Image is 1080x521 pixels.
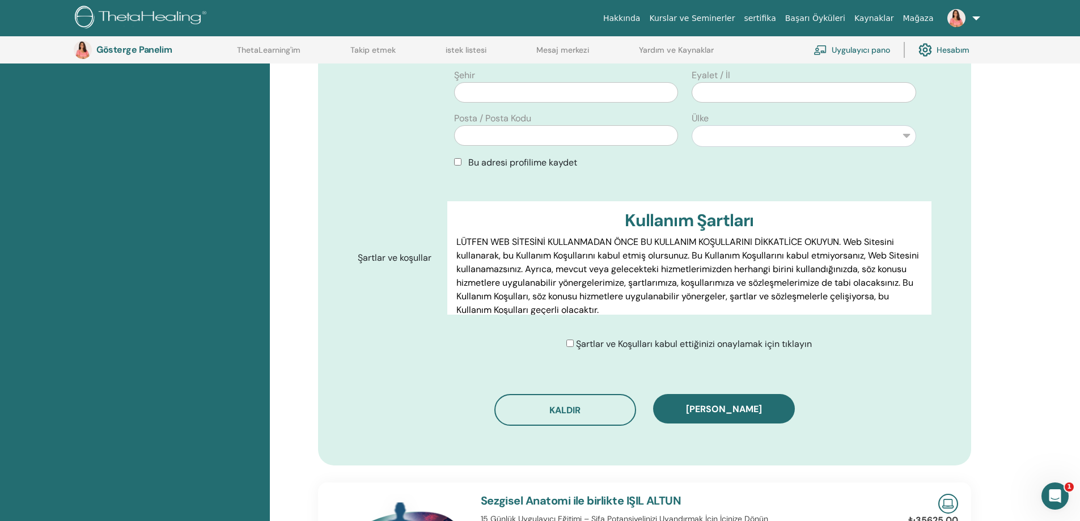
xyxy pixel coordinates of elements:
a: Takip etmek [350,45,396,63]
a: Kurslar ve Seminerler [645,8,739,29]
img: logo.png [75,6,210,31]
a: ThetaLearning'im [237,45,300,63]
a: Sezgisel Anatomi ile birlikte IŞIL ALTUN [481,493,681,508]
font: [PERSON_NAME] [686,403,762,415]
img: chalkboard-teacher.svg [814,45,827,55]
button: [PERSON_NAME] [653,394,795,423]
a: Hakkında [599,8,645,29]
font: Ülke [692,112,709,124]
a: Mesaj merkezi [536,45,589,63]
a: sertifika [739,8,780,29]
img: cog.svg [918,40,932,60]
iframe: Intercom canlı sohbet [1041,482,1069,510]
img: Canlı Çevrimiçi Seminer [938,494,958,514]
a: istek listesi [446,45,486,63]
font: 1 [1067,483,1071,490]
font: Kullanım Şartları [625,209,753,231]
button: kaldır [494,394,636,426]
font: istek listesi [446,45,486,55]
font: ThetaLearning'im [237,45,300,55]
font: Başarı Öyküleri [785,14,845,23]
font: Mesaj merkezi [536,45,589,55]
a: Hesabım [918,37,969,62]
font: Şartlar ve Koşulları kabul ettiğinizi onaylamak için tıklayın [576,338,812,350]
font: Uygulayıcı pano [832,45,890,56]
font: LÜTFEN WEB SİTESİNİ KULLANMADAN ÖNCE BU KULLANIM KOŞULLARINI DİKKATLİCE OKUYUN. Web Sitesini kull... [456,236,919,316]
a: Mağaza [898,8,938,29]
font: Yardım ve Kaynaklar [639,45,714,55]
a: Kaynaklar [850,8,899,29]
font: Şehir [454,69,475,81]
a: Yardım ve Kaynaklar [639,45,714,63]
font: Bu adresi profilime kaydet [468,156,577,168]
a: Başarı Öyküleri [781,8,850,29]
img: default.jpg [947,9,965,27]
font: sertifika [744,14,776,23]
font: Takip etmek [350,45,396,55]
font: Kurslar ve Seminerler [649,14,735,23]
font: Mağaza [903,14,933,23]
font: Kaynaklar [854,14,894,23]
font: Hesabım [937,45,969,56]
font: Eyalet / İl [692,69,730,81]
font: Posta / Posta Kodu [454,112,531,124]
a: Uygulayıcı pano [814,37,890,62]
font: Şartlar ve koşullar [358,252,431,264]
font: Hakkında [603,14,641,23]
img: default.jpg [74,41,92,59]
font: Gösterge Panelim [96,44,172,56]
font: kaldır [549,404,581,416]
